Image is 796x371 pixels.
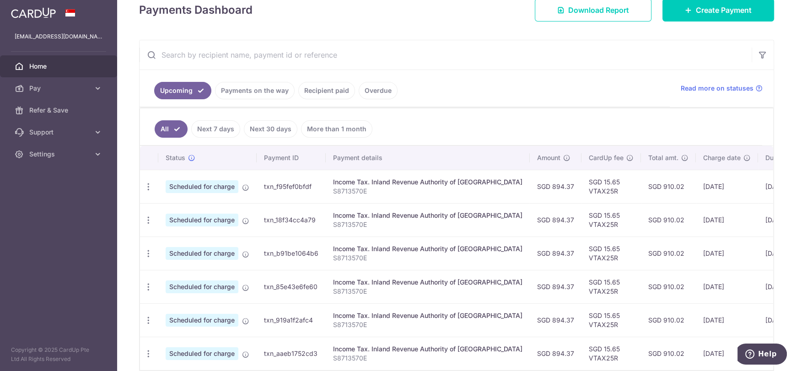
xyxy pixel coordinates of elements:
td: SGD 15.65 VTAX25R [581,270,641,303]
td: SGD 910.02 [641,170,696,203]
p: S8713570E [333,287,522,296]
td: txn_919a1f2afc4 [257,303,326,337]
a: Recipient paid [298,82,355,99]
span: Status [166,153,185,162]
td: [DATE] [696,170,758,203]
span: Pay [29,84,90,93]
span: Scheduled for charge [166,247,238,260]
th: Payment details [326,146,530,170]
span: Charge date [703,153,741,162]
div: Income Tax. Inland Revenue Authority of [GEOGRAPHIC_DATA] [333,311,522,320]
td: [DATE] [696,237,758,270]
span: Refer & Save [29,106,90,115]
td: txn_b91be1064b6 [257,237,326,270]
span: Settings [29,150,90,159]
td: SGD 910.02 [641,337,696,370]
span: Scheduled for charge [166,280,238,293]
td: SGD 894.37 [530,270,581,303]
a: All [155,120,188,138]
td: SGD 15.65 VTAX25R [581,203,641,237]
span: Amount [537,153,560,162]
input: Search by recipient name, payment id or reference [140,40,752,70]
p: S8713570E [333,320,522,329]
td: SGD 910.02 [641,270,696,303]
h4: Payments Dashboard [139,2,253,18]
img: CardUp [11,7,56,18]
td: SGD 15.65 VTAX25R [581,337,641,370]
td: SGD 894.37 [530,303,581,337]
div: Income Tax. Inland Revenue Authority of [GEOGRAPHIC_DATA] [333,244,522,253]
td: [DATE] [696,303,758,337]
span: Due date [765,153,793,162]
td: txn_f95fef0bfdf [257,170,326,203]
td: SGD 15.65 VTAX25R [581,303,641,337]
a: Payments on the way [215,82,295,99]
iframe: Opens a widget where you can find more information [737,344,787,366]
a: Next 30 days [244,120,297,138]
div: Income Tax. Inland Revenue Authority of [GEOGRAPHIC_DATA] [333,177,522,187]
span: Scheduled for charge [166,314,238,327]
td: txn_85e43e6fe60 [257,270,326,303]
td: [DATE] [696,270,758,303]
span: Scheduled for charge [166,214,238,226]
div: Income Tax. Inland Revenue Authority of [GEOGRAPHIC_DATA] [333,211,522,220]
td: SGD 894.37 [530,337,581,370]
a: More than 1 month [301,120,372,138]
div: Income Tax. Inland Revenue Authority of [GEOGRAPHIC_DATA] [333,278,522,287]
td: txn_aaeb1752cd3 [257,337,326,370]
span: Read more on statuses [681,84,753,93]
p: S8713570E [333,253,522,263]
td: SGD 15.65 VTAX25R [581,170,641,203]
span: Home [29,62,90,71]
td: SGD 910.02 [641,303,696,337]
div: Income Tax. Inland Revenue Authority of [GEOGRAPHIC_DATA] [333,344,522,354]
td: SGD 910.02 [641,203,696,237]
td: [DATE] [696,203,758,237]
td: SGD 910.02 [641,237,696,270]
td: SGD 15.65 VTAX25R [581,237,641,270]
a: Read more on statuses [681,84,763,93]
span: Support [29,128,90,137]
span: Total amt. [648,153,678,162]
p: [EMAIL_ADDRESS][DOMAIN_NAME] [15,32,102,41]
span: CardUp fee [589,153,624,162]
td: txn_18f34cc4a79 [257,203,326,237]
p: S8713570E [333,220,522,229]
td: SGD 894.37 [530,170,581,203]
td: SGD 894.37 [530,203,581,237]
p: S8713570E [333,354,522,363]
a: Upcoming [154,82,211,99]
th: Payment ID [257,146,326,170]
p: S8713570E [333,187,522,196]
a: Next 7 days [191,120,240,138]
span: Download Report [568,5,629,16]
td: [DATE] [696,337,758,370]
span: Scheduled for charge [166,347,238,360]
td: SGD 894.37 [530,237,581,270]
a: Overdue [359,82,398,99]
span: Create Payment [696,5,752,16]
span: Scheduled for charge [166,180,238,193]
